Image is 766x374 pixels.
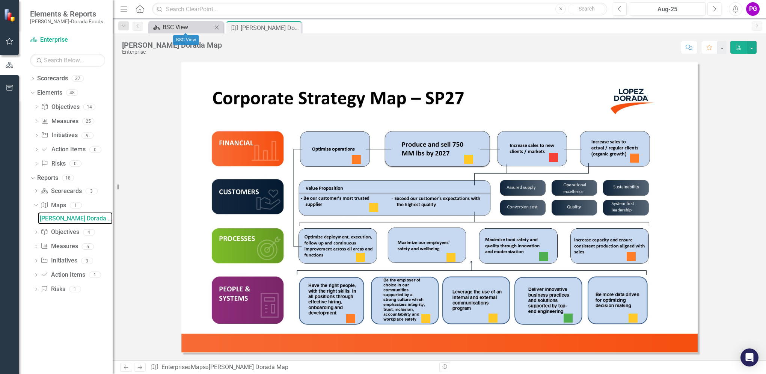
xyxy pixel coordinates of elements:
div: 4 [83,229,95,235]
img: Be more data driven for optimizing decision making [629,314,638,323]
div: Enterprise [122,49,673,55]
a: Risks [41,285,65,294]
div: 37 [72,75,84,82]
div: 3 [81,258,93,264]
small: [PERSON_NAME]-Dorada Foods [30,18,103,24]
div: Open Intercom Messenger [740,348,758,366]
img: Increase sales to actual / regular clients (organic growth) [630,154,639,163]
a: Scorecards [41,187,81,196]
img: Produce and sell 750 MM lbs by 2027 [464,155,473,164]
a: Maps [41,201,66,210]
div: 3 [86,188,98,194]
img: Lopez Dorada Map [181,62,698,353]
input: Search Below... [30,54,105,67]
input: Search ClearPoint... [152,3,607,16]
a: Measures [41,117,78,126]
a: Initiatives [41,131,77,140]
img: Optimize operations [352,155,361,164]
img: Maximize food safety and quality through innovation and modernization [539,252,548,261]
div: 1 [69,286,81,293]
img: Leverage the use of an internal and external communications program [489,314,498,323]
img: Optimize deployment, execution, follow up and continuous improvement across all areas and functions [356,253,365,262]
div: 0 [69,161,81,167]
div: 1 [89,272,101,278]
div: Aug-25 [632,5,703,14]
button: Search [568,4,605,14]
div: 1 [70,202,82,208]
img: ClearPoint Strategy [4,9,17,22]
div: [PERSON_NAME] Dorada Map [241,23,300,33]
div: [PERSON_NAME] Dorada Map [122,41,673,49]
img: Be our customer´s most trusted supplier / Exceed our customer´s expectations with the highest qua... [369,203,378,212]
a: Enterprise [161,363,188,371]
a: Action Items [41,145,85,154]
div: 25 [82,118,94,124]
div: 48 [66,90,78,96]
img: Maximize our employees' safety and wellbeing [446,253,455,262]
a: Maps [191,363,206,371]
div: BSC View [173,35,199,45]
a: Reports [37,174,58,182]
img: Deliver innovative business practices and solutions supported by top-end engineering [564,314,573,323]
img: Be the employer of choice in our communities supported by a strong culture which emphasizes integ... [421,314,430,323]
a: Objectives [41,103,79,112]
div: 5 [82,243,94,250]
a: Action Items [41,271,85,279]
a: Measures [41,242,78,251]
button: PG [746,2,760,16]
div: 18 [62,175,74,181]
div: [PERSON_NAME] Dorada Map [209,363,288,371]
span: Search [579,6,595,12]
a: Objectives [41,228,79,237]
a: Enterprise [30,36,105,44]
div: » » [151,363,434,372]
div: BSC View [163,23,212,32]
img: Increase sales to new clients / markets [549,153,558,162]
a: Risks [41,160,65,168]
img: Increase capacity and ensure consistent production aligned with sales [627,252,636,261]
a: [PERSON_NAME] Dorada Map [38,212,113,224]
a: Initiatives [41,256,77,265]
a: Scorecards [37,74,68,83]
span: Elements & Reports [30,9,103,18]
div: 0 [89,146,101,153]
div: 14 [83,104,95,110]
div: [PERSON_NAME] Dorada Map [40,215,113,222]
a: Elements [37,89,62,97]
button: Aug-25 [629,2,706,16]
img: Have the right people, with the right skills, in all positions through effective hiring, onboardi... [346,314,355,323]
a: BSC View [150,23,212,32]
div: 9 [81,132,93,139]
